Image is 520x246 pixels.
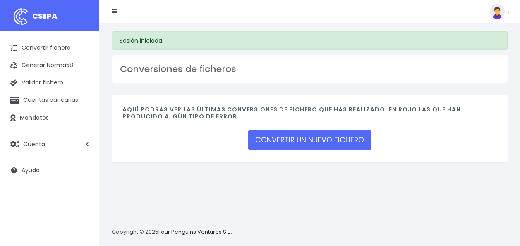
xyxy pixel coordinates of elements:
a: Convertir fichero [4,39,95,57]
span: CSEPA [32,11,58,21]
p: Copyright © 2025 . [112,228,232,236]
span: Cuenta [23,140,45,148]
a: Validar fichero [4,74,95,92]
a: CONVERTIR UN NUEVO FICHERO [248,130,371,150]
h4: Aquí podrás ver las últimas conversiones de fichero que has realizado. En rojo las que han produc... [122,106,497,124]
img: profile [490,4,505,19]
a: Cuentas bancarias [4,92,95,109]
h3: Conversiones de ficheros [120,64,499,75]
span: Ayuda [22,166,40,174]
a: Mandatos [4,109,95,127]
img: logo [10,6,31,27]
div: Sesión iniciada. [112,31,508,50]
a: Cuenta [4,135,95,153]
a: Generar Norma58 [4,57,95,74]
a: Four Penguins Ventures S.L. [158,228,231,236]
a: Ayuda [4,162,95,179]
